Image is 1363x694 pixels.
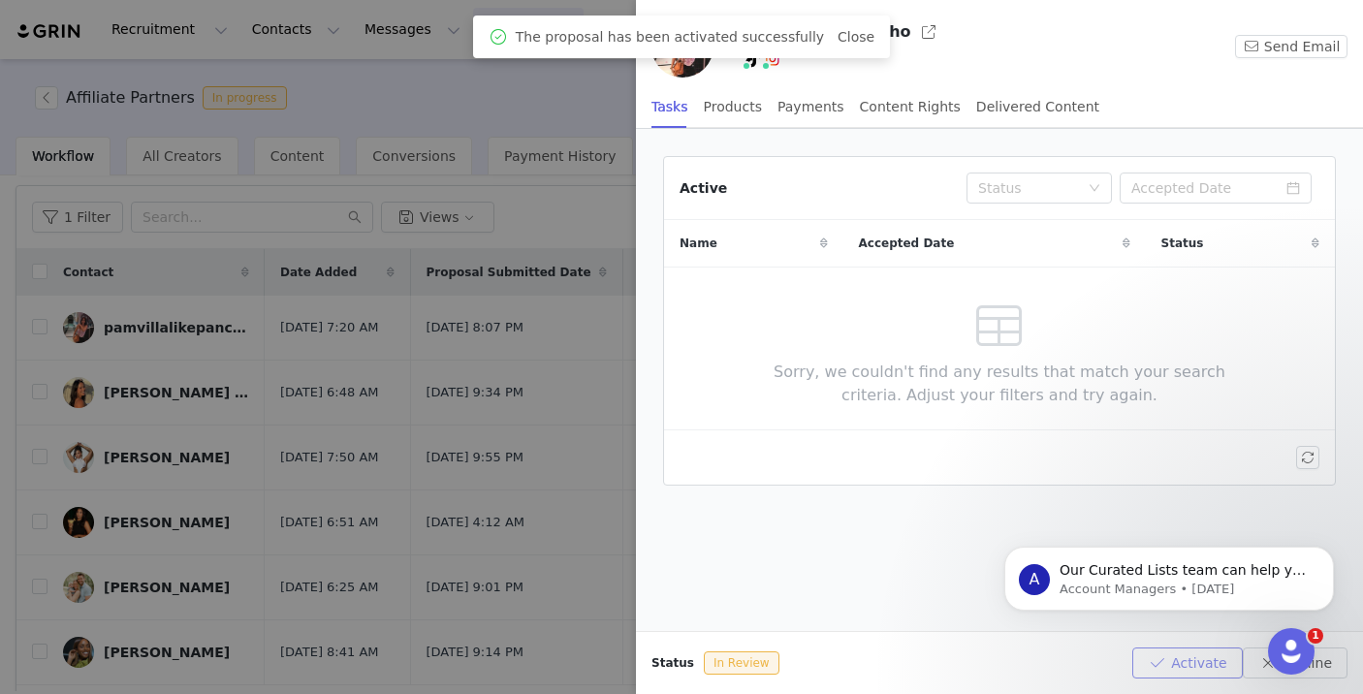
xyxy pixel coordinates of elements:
i: icon: calendar [1286,181,1300,195]
a: Close [838,29,874,45]
img: instagram.svg [765,51,780,67]
span: Status [651,654,694,672]
div: Products [704,85,762,129]
div: Status [978,178,1079,198]
div: Content Rights [860,85,961,129]
div: Delivered Content [976,85,1099,129]
i: icon: down [1089,182,1100,196]
span: Status [1161,235,1204,252]
input: Accepted Date [1120,173,1312,204]
div: Active [680,178,727,199]
span: In Review [704,651,779,675]
div: Payments [777,85,844,129]
iframe: Intercom notifications message [975,506,1363,642]
span: Sorry, we couldn't find any results that match your search criteria. Adjust your filters and try ... [745,361,1255,407]
button: Send Email [1235,35,1347,58]
button: Decline [1243,647,1347,678]
span: The proposal has been activated successfully [516,27,824,47]
span: Name [680,235,717,252]
button: Activate [1132,647,1242,678]
iframe: Intercom live chat [1268,628,1315,675]
span: Accepted Date [859,235,955,252]
span: 1 [1308,628,1323,644]
article: Active [663,156,1336,486]
div: Tasks [651,85,688,129]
